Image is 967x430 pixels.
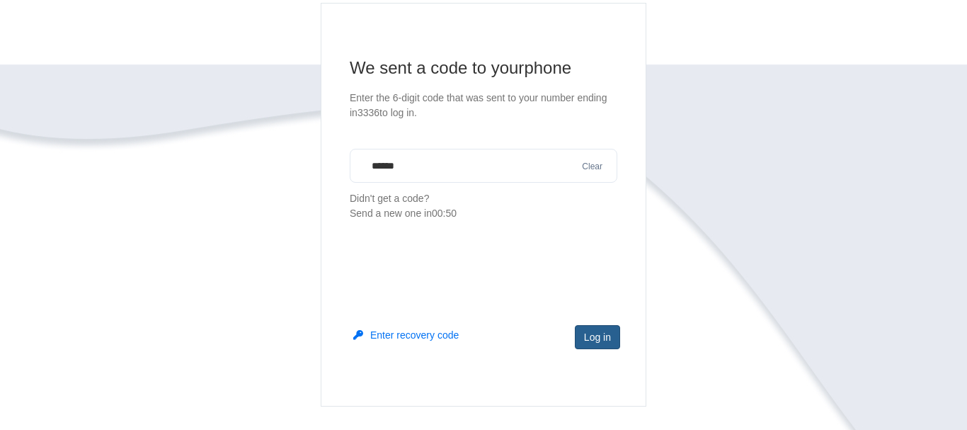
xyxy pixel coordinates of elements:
[353,328,459,342] button: Enter recovery code
[575,325,620,349] button: Log in
[350,191,617,221] p: Didn't get a code?
[350,206,617,221] div: Send a new one in 00:50
[578,160,607,174] button: Clear
[350,57,617,79] h1: We sent a code to your phone
[350,91,617,120] p: Enter the 6-digit code that was sent to your number ending in 3336 to log in.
